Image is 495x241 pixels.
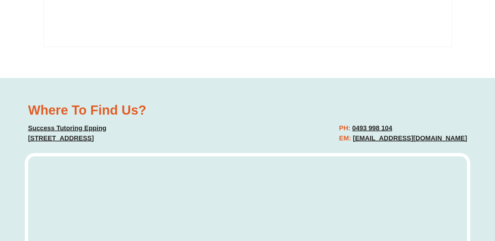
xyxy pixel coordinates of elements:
a: 0493 998 104 [352,124,392,132]
span: PH: [339,124,350,132]
a: [EMAIL_ADDRESS][DOMAIN_NAME] [353,135,467,142]
h2: Where To Find Us? [28,104,241,117]
span: EM: [339,135,351,142]
iframe: Chat Widget [386,168,495,241]
a: Success Tutoring Epping[STREET_ADDRESS] [28,124,107,142]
